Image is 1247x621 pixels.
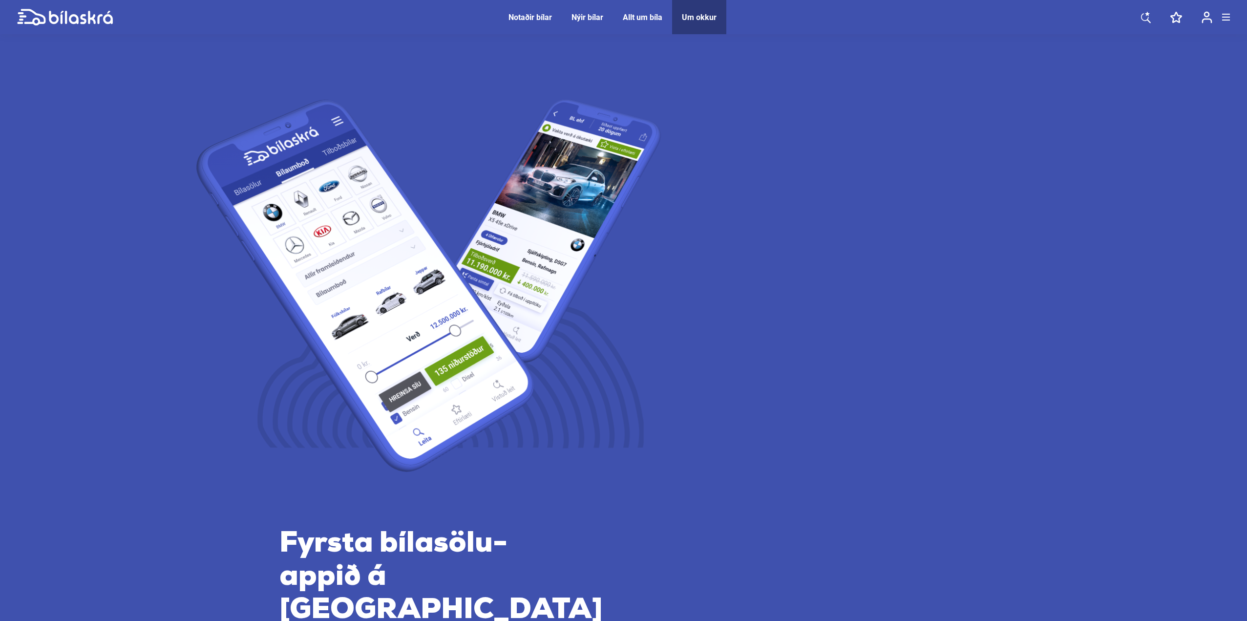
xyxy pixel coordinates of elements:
img: phones [152,42,777,616]
a: Um okkur [682,13,717,22]
img: user-login.svg [1202,11,1212,23]
a: Nýir bílar [571,13,603,22]
a: Allt um bíla [623,13,662,22]
a: Notaðir bílar [508,13,552,22]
